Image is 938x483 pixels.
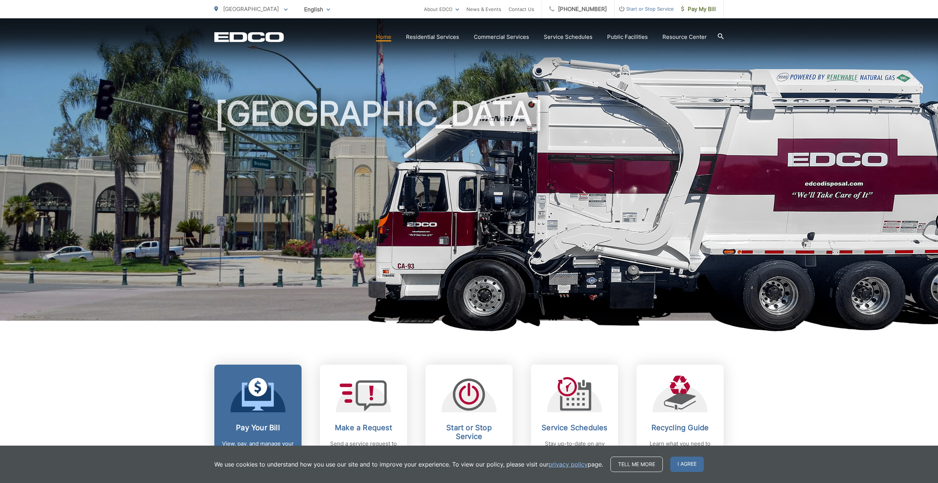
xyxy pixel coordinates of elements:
a: Residential Services [406,33,459,41]
h1: [GEOGRAPHIC_DATA] [214,95,724,327]
span: Pay My Bill [681,5,716,14]
a: Resource Center [662,33,707,41]
p: Learn what you need to know about recycling. [644,439,716,457]
h2: Start or Stop Service [433,423,505,441]
h2: Make a Request [327,423,400,432]
a: EDCD logo. Return to the homepage. [214,32,284,42]
span: I agree [670,457,704,472]
h2: Recycling Guide [644,423,716,432]
a: Service Schedules Stay up-to-date on any changes in schedules. [531,365,618,477]
a: Home [376,33,391,41]
span: [GEOGRAPHIC_DATA] [223,5,279,12]
a: Recycling Guide Learn what you need to know about recycling. [636,365,724,477]
a: privacy policy [549,460,588,469]
p: Stay up-to-date on any changes in schedules. [538,439,611,457]
a: Make a Request Send a service request to EDCO. [320,365,407,477]
a: Public Facilities [607,33,648,41]
a: Tell me more [610,457,663,472]
p: Send a service request to EDCO. [327,439,400,457]
p: View, pay, and manage your bill online. [222,439,294,457]
h2: Service Schedules [538,423,611,432]
a: News & Events [466,5,501,14]
h2: Pay Your Bill [222,423,294,432]
a: Contact Us [509,5,534,14]
a: Service Schedules [544,33,592,41]
span: English [299,3,336,16]
a: About EDCO [424,5,459,14]
p: We use cookies to understand how you use our site and to improve your experience. To view our pol... [214,460,603,469]
a: Pay Your Bill View, pay, and manage your bill online. [214,365,302,477]
a: Commercial Services [474,33,529,41]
